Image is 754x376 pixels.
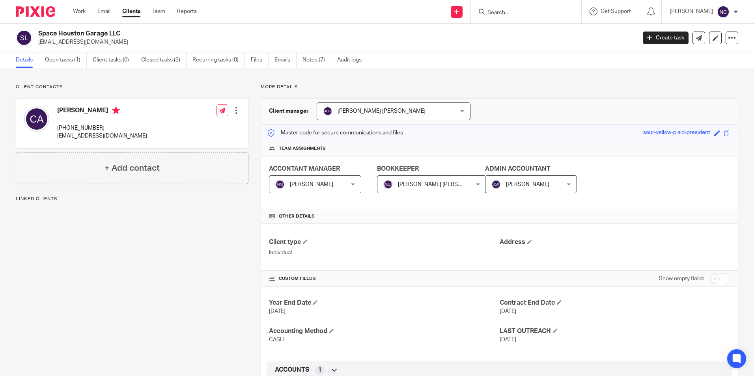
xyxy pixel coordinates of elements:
p: More details [261,84,738,90]
span: [PERSON_NAME] [PERSON_NAME] [338,108,426,114]
span: BOOKKEEPER [377,166,419,172]
a: Files [251,52,269,68]
span: Other details [279,213,315,220]
label: Show empty fields [659,275,704,283]
p: Client contacts [16,84,248,90]
h4: CUSTOM FIELDS [269,275,499,282]
p: [EMAIL_ADDRESS][DOMAIN_NAME] [57,132,147,140]
div: sour-yellow-plaid-president [643,128,710,138]
span: CASH [269,337,284,342]
span: ACCONTANT MANAGER [269,166,340,172]
a: Closed tasks (3) [141,52,187,68]
input: Search [487,9,558,17]
a: Open tasks (1) [45,52,87,68]
span: 1 [318,366,321,374]
img: svg%3E [491,180,501,189]
img: Pixie [16,6,55,17]
a: Work [73,7,86,15]
img: svg%3E [323,106,332,116]
a: Notes (7) [302,52,331,68]
h4: [PERSON_NAME] [57,106,147,116]
span: [DATE] [500,337,516,342]
p: Individual [269,249,499,257]
p: Linked clients [16,196,248,202]
a: Reports [177,7,197,15]
h4: Year End Date [269,299,499,307]
span: ADMIN ACCOUNTANT [485,166,551,172]
p: [PERSON_NAME] [670,7,713,15]
img: svg%3E [275,180,285,189]
a: Audit logs [337,52,368,68]
span: [DATE] [269,309,286,314]
h3: Client manager [269,107,309,115]
h4: Address [500,238,730,246]
i: Primary [112,106,120,114]
a: Email [97,7,110,15]
img: svg%3E [24,106,49,132]
h4: Client type [269,238,499,246]
h2: Space Houston Garage LLC [38,30,512,38]
span: [DATE] [500,309,516,314]
h4: + Add contact [105,162,160,174]
span: [PERSON_NAME] [PERSON_NAME] [398,182,486,187]
img: svg%3E [16,30,32,46]
img: svg%3E [383,180,393,189]
a: Emails [274,52,297,68]
p: [PHONE_NUMBER] [57,124,147,132]
a: Clients [122,7,140,15]
a: Client tasks (0) [93,52,135,68]
p: [EMAIL_ADDRESS][DOMAIN_NAME] [38,38,631,46]
h4: Contract End Date [500,299,730,307]
img: svg%3E [717,6,730,18]
a: Create task [643,32,689,44]
p: Master code for secure communications and files [267,129,403,137]
a: Recurring tasks (0) [192,52,245,68]
h4: Accounting Method [269,327,499,335]
span: [PERSON_NAME] [290,182,333,187]
span: [PERSON_NAME] [506,182,549,187]
span: Get Support [601,9,631,14]
span: ACCOUNTS [275,366,309,374]
span: Team assignments [279,145,326,152]
a: Details [16,52,39,68]
a: Team [152,7,165,15]
h4: LAST OUTREACH [500,327,730,335]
